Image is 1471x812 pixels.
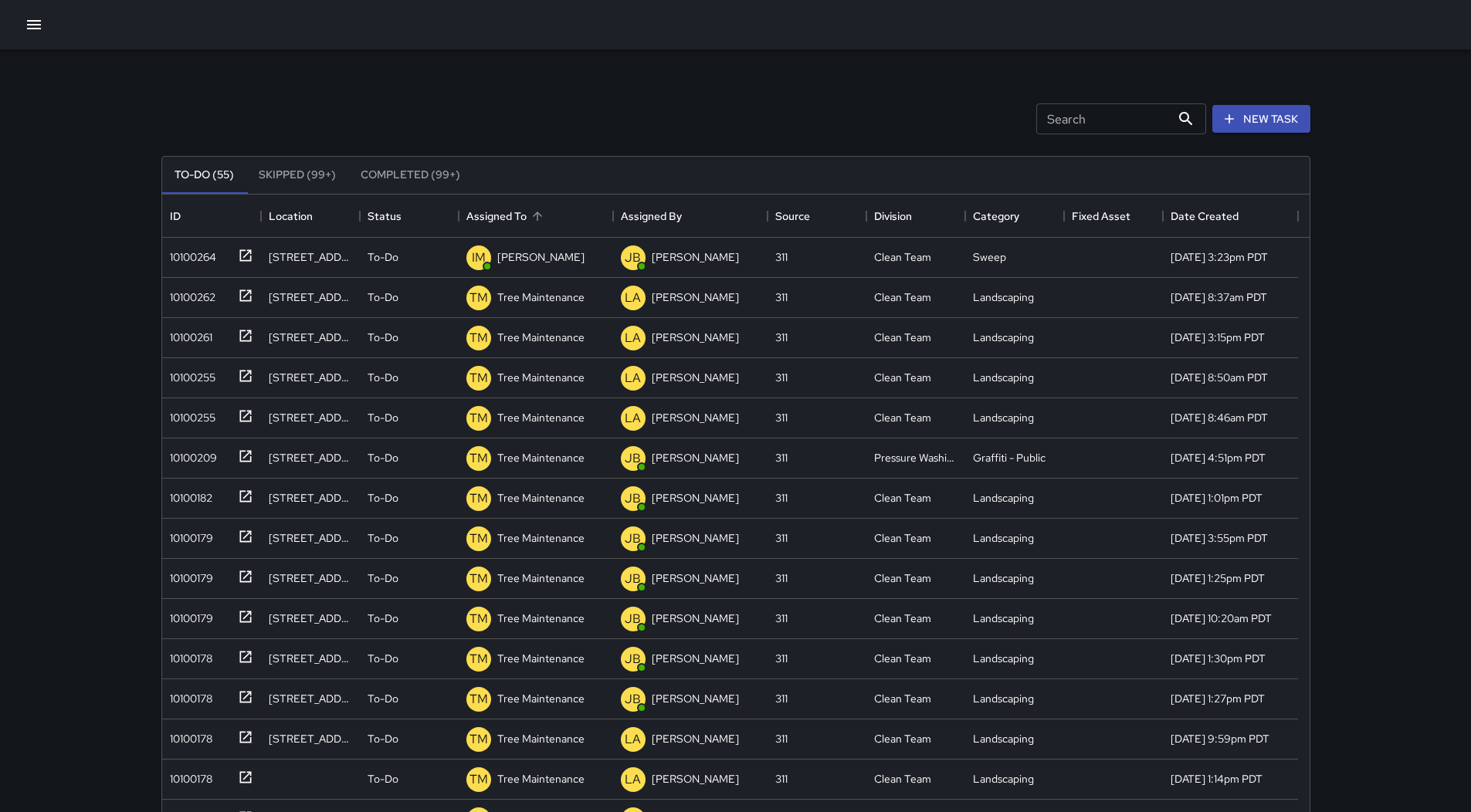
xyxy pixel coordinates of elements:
p: Tree Maintenance [497,570,585,586]
p: TM [469,650,488,668]
div: Clean Team [874,330,931,345]
div: Clean Team [874,530,931,546]
div: Pressure Washing [874,450,958,465]
p: [PERSON_NAME] [652,611,739,626]
div: 1515 Market Street [269,570,352,586]
div: Status [368,195,402,238]
div: Fixed Asset [1072,195,1130,238]
div: 20 12th Street [269,490,352,506]
div: 10100264 [164,243,216,265]
div: 4/25/2025, 1:01pm PDT [1171,490,1263,506]
p: To-Do [368,771,398,787]
p: [PERSON_NAME] [652,450,739,465]
div: 4/18/2025, 1:30pm PDT [1171,651,1266,666]
div: 311 [775,330,788,345]
div: 311 [775,289,788,305]
div: 311 [775,570,788,586]
div: 10100255 [164,364,215,385]
div: Source [768,195,866,238]
div: Assigned By [613,195,768,238]
p: LA [625,770,641,789]
div: 10100178 [164,765,212,787]
p: TM [469,489,488,508]
p: TM [469,730,488,749]
p: LA [625,369,641,387]
p: TM [469,529,488,548]
div: Landscaping [973,771,1034,787]
p: Tree Maintenance [497,651,585,666]
div: 270 Ivy Street [269,731,352,746]
div: 10100261 [164,323,212,345]
div: 311 [775,410,788,425]
div: Category [973,195,1019,238]
div: Sweep [973,249,1006,265]
div: Clean Team [874,611,931,626]
div: 10100178 [164,645,212,666]
div: 4/19/2025, 10:20am PDT [1171,611,1272,626]
p: TM [469,409,488,428]
div: 311 [775,651,788,666]
div: 311 [775,771,788,787]
p: To-Do [368,289,398,305]
div: 4/18/2025, 1:27pm PDT [1171,691,1265,706]
div: Clean Team [874,289,931,305]
button: Sort [527,205,548,227]
p: [PERSON_NAME] [652,289,739,305]
div: 311 [775,611,788,626]
p: [PERSON_NAME] [652,570,739,586]
div: 10100178 [164,725,212,746]
div: 311 [775,450,788,465]
div: 4/17/2025, 9:59pm PDT [1171,731,1269,746]
div: 98 Franklin Street [269,330,352,345]
div: 18 10th Street [269,289,352,305]
div: 1670 Market Street [269,410,352,425]
p: [PERSON_NAME] [652,771,739,787]
div: Landscaping [973,611,1034,626]
div: 9/20/2025, 3:23pm PDT [1171,249,1268,265]
div: 612 McAllister Street [269,691,352,706]
p: To-Do [368,731,398,746]
div: 10100182 [164,484,212,506]
div: Fixed Asset [1064,195,1163,238]
div: Clean Team [874,691,931,706]
div: Assigned By [621,195,682,238]
p: To-Do [368,249,398,265]
p: Tree Maintenance [497,370,585,385]
button: Completed (99+) [348,157,473,194]
div: Landscaping [973,410,1034,425]
p: [PERSON_NAME] [652,530,739,546]
p: Tree Maintenance [497,330,585,345]
p: [PERSON_NAME] [652,370,739,385]
p: Tree Maintenance [497,410,585,425]
p: TM [469,449,488,468]
p: JB [625,489,641,508]
div: 311 [775,370,788,385]
div: 311 [775,490,788,506]
div: Clean Team [874,410,931,425]
div: Clean Team [874,370,931,385]
button: To-Do (55) [162,157,246,194]
p: [PERSON_NAME] [652,490,739,506]
p: TM [469,770,488,789]
p: [PERSON_NAME] [652,249,739,265]
div: 6/15/2025, 4:51pm PDT [1171,450,1266,465]
div: Location [269,195,313,238]
div: Division [866,195,965,238]
p: [PERSON_NAME] [652,410,739,425]
p: [PERSON_NAME] [652,691,739,706]
div: 4/19/2025, 3:55pm PDT [1171,530,1268,546]
div: 690 Van Ness Avenue [269,249,352,265]
div: Date Created [1171,195,1239,238]
div: Category [965,195,1064,238]
p: Tree Maintenance [497,450,585,465]
p: [PERSON_NAME] [652,330,739,345]
p: TM [469,570,488,588]
div: Clean Team [874,771,931,787]
p: JB [625,610,641,628]
p: Tree Maintenance [497,530,585,546]
p: [PERSON_NAME] [652,651,739,666]
div: 311 [775,249,788,265]
p: JB [625,529,641,548]
p: JB [625,449,641,468]
p: To-Do [368,450,398,465]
